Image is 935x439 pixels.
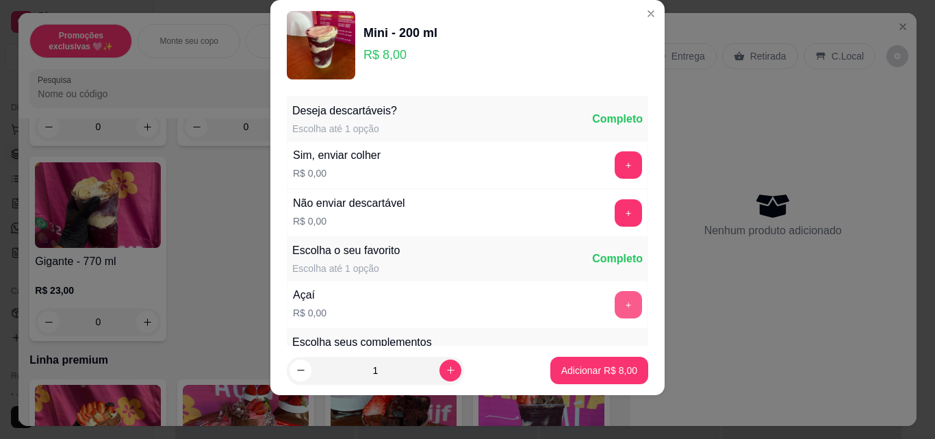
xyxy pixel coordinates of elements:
[550,357,648,384] button: Adicionar R$ 8,00
[292,334,432,351] div: Escolha seus complementos
[615,291,642,318] button: add
[292,103,397,119] div: Deseja descartáveis?
[292,122,397,136] div: Escolha até 1 opção
[592,251,643,267] div: Completo
[363,23,437,42] div: Mini - 200 ml
[287,11,355,79] img: product-image
[439,360,461,381] button: increase-product-quantity
[592,111,643,127] div: Completo
[293,166,381,180] p: R$ 0,00
[615,199,642,227] button: add
[293,287,326,303] div: Açaí
[292,242,400,259] div: Escolha o seu favorito
[293,214,405,228] p: R$ 0,00
[292,262,400,275] div: Escolha até 1 opção
[293,147,381,164] div: Sim, enviar colher
[592,342,643,359] div: Completo
[290,360,311,381] button: decrease-product-quantity
[561,364,637,377] p: Adicionar R$ 8,00
[615,151,642,179] button: add
[293,195,405,212] div: Não enviar descartável
[363,45,437,64] p: R$ 8,00
[293,306,326,320] p: R$ 0,00
[640,3,662,25] button: Close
